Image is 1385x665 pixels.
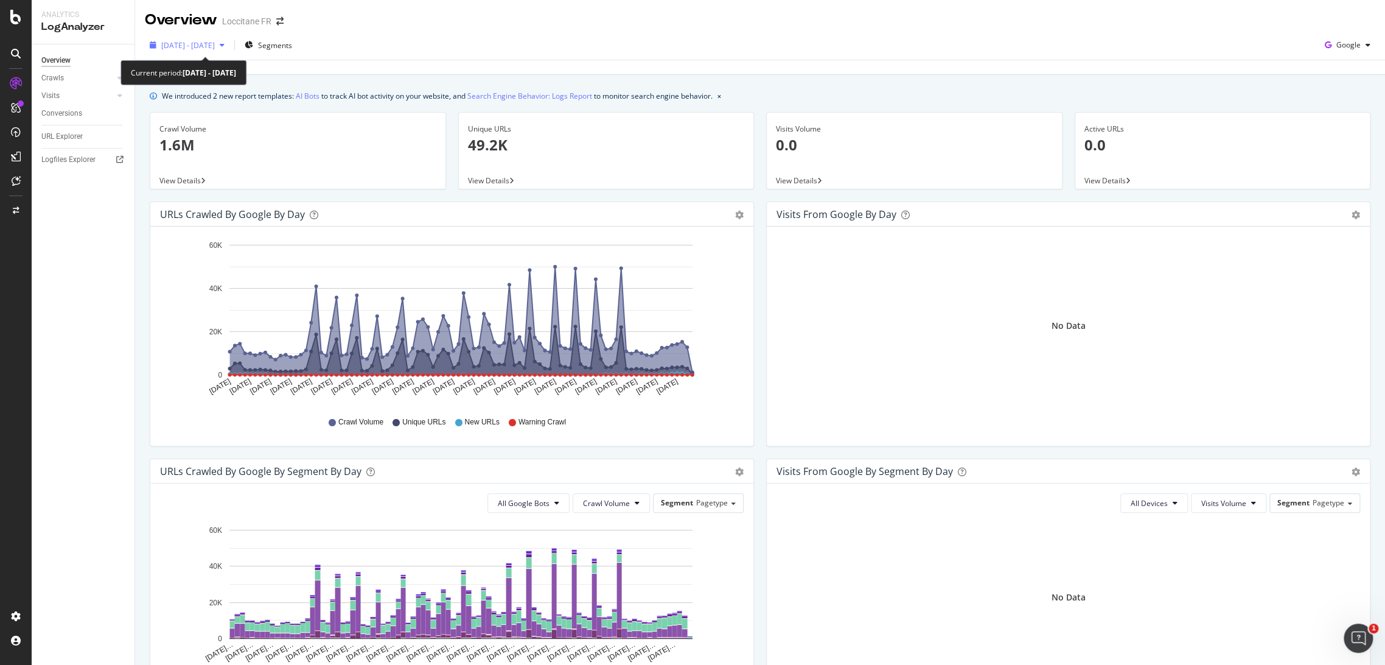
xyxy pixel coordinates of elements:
[309,377,333,396] text: [DATE]
[776,208,896,220] div: Visits from Google by day
[714,87,724,105] button: close banner
[248,377,273,396] text: [DATE]
[655,377,679,396] text: [DATE]
[464,417,499,427] span: New URLs
[145,35,229,55] button: [DATE] - [DATE]
[41,20,125,34] div: LogAnalyzer
[330,377,354,396] text: [DATE]
[1352,468,1360,476] div: gear
[160,236,739,406] svg: A chart.
[411,377,435,396] text: [DATE]
[161,40,215,51] span: [DATE] - [DATE]
[776,124,1053,135] div: Visits Volume
[159,135,436,155] p: 1.6M
[1277,498,1310,508] span: Segment
[209,328,222,336] text: 20K
[452,377,476,396] text: [DATE]
[160,522,739,664] svg: A chart.
[269,377,293,396] text: [DATE]
[296,90,319,102] a: AI Bots
[209,599,222,607] text: 20K
[289,377,313,396] text: [DATE]
[209,526,222,535] text: 60K
[472,377,497,396] text: [DATE]
[209,241,222,250] text: 60K
[41,72,64,85] div: Crawls
[41,54,71,67] div: Overview
[41,90,60,102] div: Visits
[1344,624,1373,653] iframe: Intercom live chat
[594,377,618,396] text: [DATE]
[487,493,570,513] button: All Google Bots
[159,124,436,135] div: Crawl Volume
[512,377,537,396] text: [DATE]
[661,498,693,508] span: Segment
[635,377,659,396] text: [DATE]
[1131,498,1168,508] span: All Devices
[467,90,592,102] a: Search Engine Behavior: Logs Report
[209,562,222,571] text: 40K
[1201,498,1246,508] span: Visits Volume
[1084,135,1361,155] p: 0.0
[468,124,745,135] div: Unique URLs
[735,211,744,219] div: gear
[1191,493,1266,513] button: Visits Volume
[131,66,236,80] div: Current period:
[218,371,222,379] text: 0
[218,635,222,643] text: 0
[41,153,96,166] div: Logfiles Explorer
[350,377,374,396] text: [DATE]
[696,498,728,508] span: Pagetype
[228,377,253,396] text: [DATE]
[468,175,509,186] span: View Details
[492,377,517,396] text: [DATE]
[1352,211,1360,219] div: gear
[1336,40,1361,50] span: Google
[583,498,630,508] span: Crawl Volume
[41,130,83,143] div: URL Explorer
[41,54,126,67] a: Overview
[1120,493,1188,513] button: All Devices
[402,417,445,427] span: Unique URLs
[208,377,232,396] text: [DATE]
[431,377,456,396] text: [DATE]
[240,35,297,55] button: Segments
[1313,498,1344,508] span: Pagetype
[276,17,284,26] div: arrow-right-arrow-left
[1084,124,1361,135] div: Active URLs
[468,135,745,155] p: 49.2K
[776,465,953,477] div: Visits from Google By Segment By Day
[160,208,305,220] div: URLs Crawled by Google by day
[41,130,126,143] a: URL Explorer
[498,498,549,508] span: All Google Bots
[573,493,650,513] button: Crawl Volume
[160,465,361,477] div: URLs Crawled by Google By Segment By Day
[1320,35,1375,55] button: Google
[1052,591,1086,603] div: No Data
[1052,320,1086,332] div: No Data
[615,377,639,396] text: [DATE]
[1084,175,1126,186] span: View Details
[41,10,125,20] div: Analytics
[574,377,598,396] text: [DATE]
[41,153,126,166] a: Logfiles Explorer
[338,417,383,427] span: Crawl Volume
[258,40,292,51] span: Segments
[533,377,557,396] text: [DATE]
[145,10,217,30] div: Overview
[776,175,817,186] span: View Details
[776,135,1053,155] p: 0.0
[162,90,713,102] div: We introduced 2 new report templates: to track AI bot activity on your website, and to monitor se...
[41,107,82,120] div: Conversions
[1369,624,1378,633] span: 1
[209,284,222,293] text: 40K
[41,90,114,102] a: Visits
[371,377,395,396] text: [DATE]
[41,107,126,120] a: Conversions
[553,377,577,396] text: [DATE]
[41,72,114,85] a: Crawls
[518,417,566,427] span: Warning Crawl
[391,377,415,396] text: [DATE]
